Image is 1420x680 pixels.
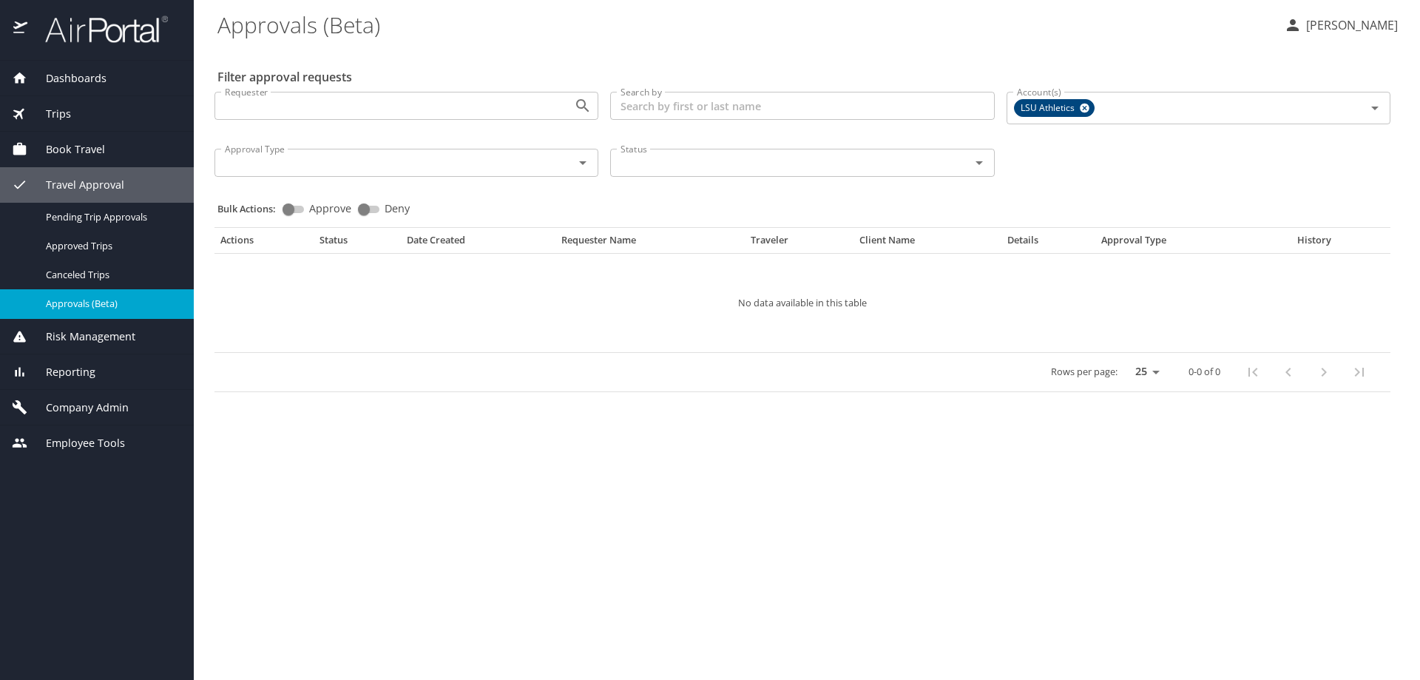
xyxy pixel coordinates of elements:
[1264,234,1365,253] th: History
[27,106,71,122] span: Trips
[214,234,314,253] th: Actions
[1051,367,1118,377] p: Rows per page:
[314,234,401,253] th: Status
[309,203,351,214] span: Approve
[29,15,168,44] img: airportal-logo.png
[385,203,410,214] span: Deny
[27,177,124,193] span: Travel Approval
[46,239,176,253] span: Approved Trips
[27,70,106,87] span: Dashboards
[1095,234,1264,253] th: Approval Type
[27,329,135,345] span: Risk Management
[214,234,1390,392] table: Approval table
[401,234,555,253] th: Date Created
[217,1,1272,47] h1: Approvals (Beta)
[13,15,29,44] img: icon-airportal.png
[46,297,176,311] span: Approvals (Beta)
[969,152,990,173] button: Open
[1001,234,1095,253] th: Details
[555,234,745,253] th: Requester Name
[572,152,593,173] button: Open
[1302,16,1398,34] p: [PERSON_NAME]
[46,210,176,224] span: Pending Trip Approvals
[1189,367,1220,377] p: 0-0 of 0
[1015,101,1083,116] span: LSU Athletics
[259,298,1346,308] p: No data available in this table
[27,141,105,158] span: Book Travel
[27,435,125,451] span: Employee Tools
[853,234,1001,253] th: Client Name
[27,364,95,380] span: Reporting
[1123,361,1165,383] select: rows per page
[1278,12,1404,38] button: [PERSON_NAME]
[217,65,352,89] h2: Filter approval requests
[1014,99,1095,117] div: LSU Athletics
[1365,98,1385,118] button: Open
[217,202,288,215] p: Bulk Actions:
[27,400,129,416] span: Company Admin
[610,92,994,120] input: Search by first or last name
[572,95,593,116] button: Open
[745,234,853,253] th: Traveler
[46,268,176,282] span: Canceled Trips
